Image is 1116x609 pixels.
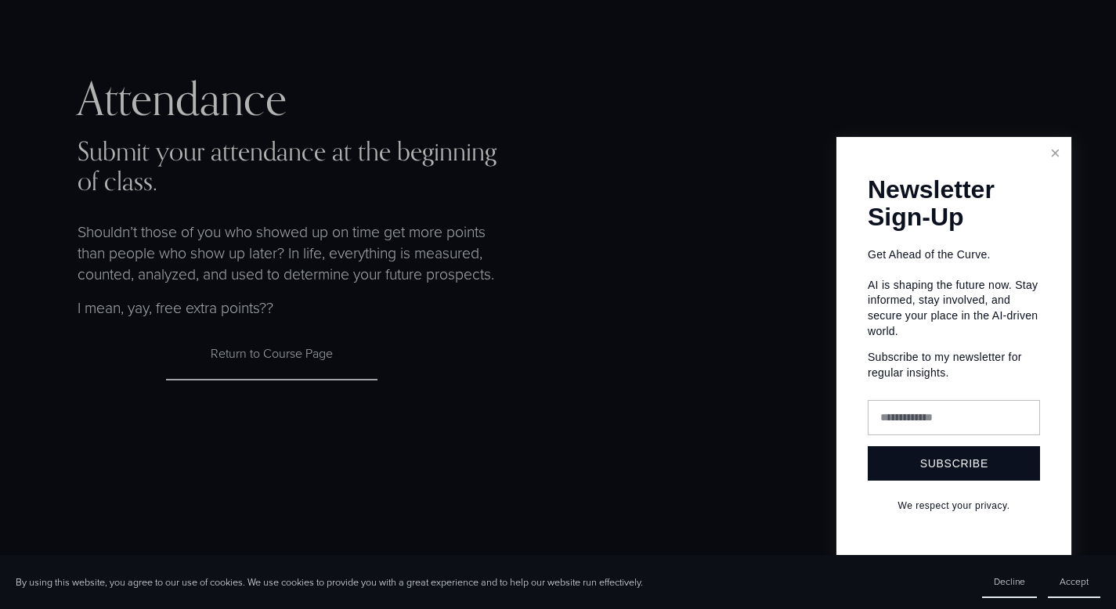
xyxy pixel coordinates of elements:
p: Subscribe to my newsletter for regular insights. [868,350,1040,380]
button: Accept [1048,566,1100,598]
p: We respect your privacy. [868,500,1040,513]
a: Close [1042,139,1069,167]
button: Subscribe [868,446,1040,481]
span: Accept [1060,575,1089,588]
button: Decline [982,566,1037,598]
span: Decline [994,575,1025,588]
h1: Newsletter Sign-Up [868,176,1040,231]
p: Get Ahead of the Curve. AI is shaping the future now. Stay informed, stay involved, and secure yo... [868,247,1040,340]
span: Subscribe [920,457,988,470]
p: By using this website, you agree to our use of cookies. We use cookies to provide you with a grea... [16,575,643,589]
